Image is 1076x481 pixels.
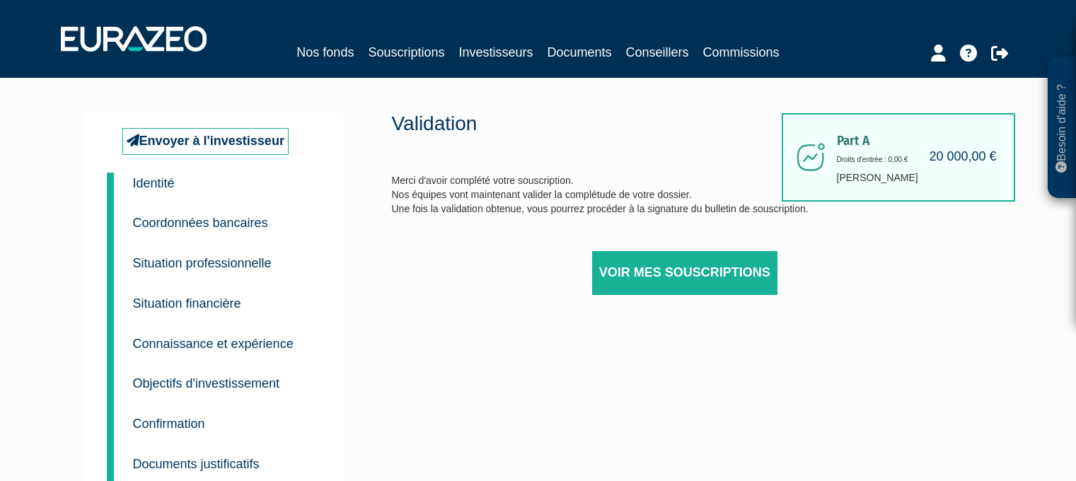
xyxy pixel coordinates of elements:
a: 8 [107,434,114,478]
div: Merci d'avoir complété votre souscription. Nos équipes vont maintenant valider la complétude de v... [392,113,893,330]
a: Conseillers [626,42,689,62]
h6: Droits d'entrée : 0,00 € [837,156,993,163]
small: Confirmation [133,417,205,431]
a: 6 [107,354,114,398]
div: [PERSON_NAME] [782,113,1015,202]
small: Identité [133,176,175,190]
a: Voir mes souscriptions [592,251,777,295]
small: Situation professionnelle [133,256,272,270]
h4: 20 000,00 € [929,151,996,165]
img: 1732889491-logotype_eurazeo_blanc_rvb.png [61,26,207,52]
a: 3 [107,233,114,277]
a: Documents [548,42,612,62]
small: Coordonnées bancaires [133,216,268,230]
small: Situation financière [133,296,241,311]
a: 2 [107,193,114,237]
small: Objectifs d'investissement [133,376,280,390]
a: 5 [107,314,114,358]
a: 1 [107,173,114,201]
a: 7 [107,394,114,438]
a: Commissions [703,42,780,62]
span: Part A [837,134,993,149]
a: Investisseurs [458,42,533,62]
p: Validation [392,110,781,138]
a: Nos fonds [296,42,354,64]
a: Souscriptions [368,42,444,62]
a: Envoyer à l'investisseur [122,128,289,155]
small: Connaissance et expérience [133,337,294,351]
p: Besoin d'aide ? [1054,64,1070,192]
a: 4 [107,274,114,318]
small: Documents justificatifs [133,457,260,471]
